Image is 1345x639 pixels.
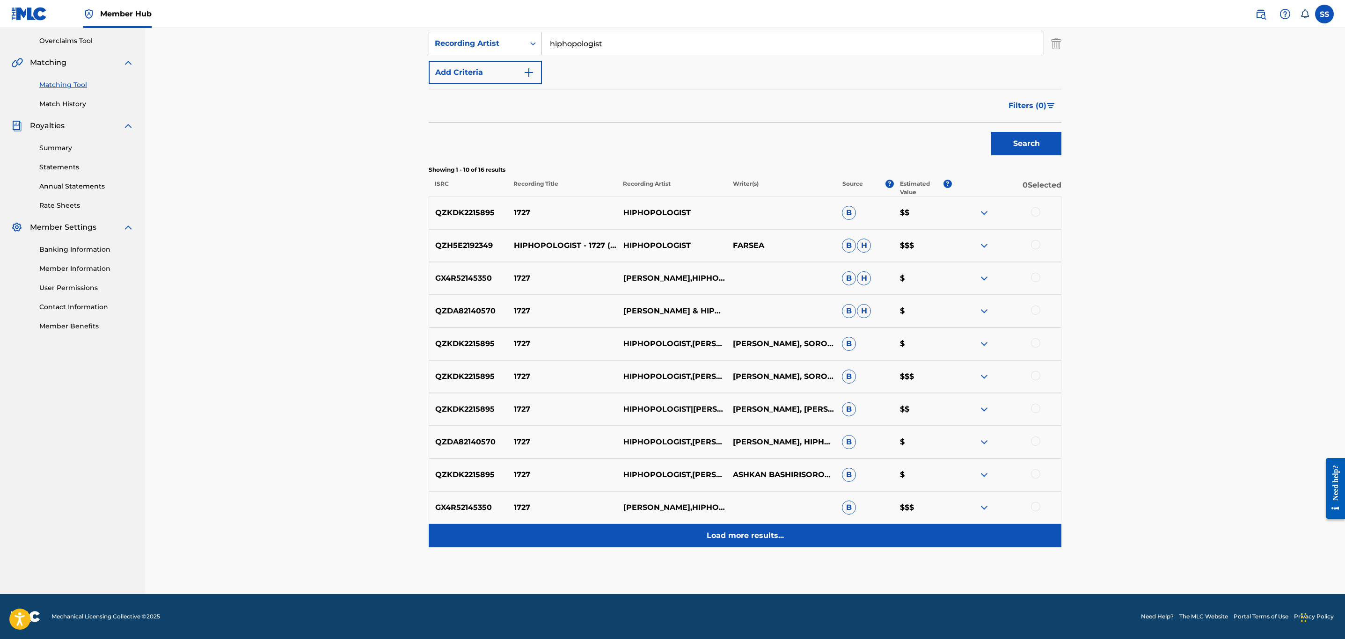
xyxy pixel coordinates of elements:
[1179,612,1228,621] a: The MLC Website
[508,240,617,251] p: HIPHOPOLOGIST - 1727 (REMIX)
[857,304,871,318] span: H
[979,338,990,349] img: expand
[842,271,856,285] span: B
[435,38,519,49] div: Recording Artist
[123,120,134,131] img: expand
[429,61,542,84] button: Add Criteria
[617,207,726,218] p: HIPHOPOLOGIST
[979,404,990,415] img: expand
[979,305,990,317] img: expand
[894,240,952,251] p: $$$
[1141,612,1174,621] a: Need Help?
[842,304,856,318] span: B
[39,245,134,254] a: Banking Information
[30,222,96,233] span: Member Settings
[617,180,726,196] p: Recording Artist
[726,180,836,196] p: Writer(s)
[842,435,856,449] span: B
[1255,8,1266,20] img: search
[617,273,726,284] p: [PERSON_NAME],HIPHOPOLOGIST
[11,222,22,233] img: Member Settings
[617,240,726,251] p: HIPHOPOLOGIST
[1251,5,1270,23] a: Public Search
[894,436,952,448] p: $
[429,436,508,448] p: QZDA82140570
[952,180,1061,196] p: 0 Selected
[429,166,1061,174] p: Showing 1 - 10 of 16 results
[523,67,534,78] img: 9d2ae6d4665cec9f34b9.svg
[83,8,95,20] img: Top Rightsholder
[726,469,836,480] p: ASHKAN BASHIRISOROUSH [PERSON_NAME]
[979,371,990,382] img: expand
[39,201,134,211] a: Rate Sheets
[39,264,134,274] a: Member Information
[1298,594,1345,639] div: Chat Widget
[1294,612,1334,621] a: Privacy Policy
[1315,5,1334,23] div: User Menu
[429,404,508,415] p: QZKDK2215895
[508,338,617,349] p: 1727
[1301,603,1307,632] div: Drag
[842,402,856,416] span: B
[51,612,160,621] span: Mechanical Licensing Collective © 2025
[429,180,507,196] p: ISRC
[508,502,617,513] p: 1727
[508,207,617,218] p: 1727
[726,338,836,349] p: [PERSON_NAME], SOROUSH [PERSON_NAME]
[508,404,617,415] p: 1727
[617,469,726,480] p: HIPHOPOLOGIST,[PERSON_NAME]
[429,371,508,382] p: QZKDK2215895
[11,57,23,68] img: Matching
[991,132,1061,155] button: Search
[943,180,952,188] span: ?
[39,321,134,331] a: Member Benefits
[726,436,836,448] p: [PERSON_NAME], HIPHOPOLOGIST
[39,143,134,153] a: Summary
[429,273,508,284] p: GX4R52145350
[429,338,508,349] p: QZKDK2215895
[39,36,134,46] a: Overclaims Tool
[1047,103,1055,109] img: filter
[726,404,836,415] p: [PERSON_NAME], [PERSON_NAME], HIPHOPOLOGIST, [PERSON_NAME]
[1300,9,1309,19] div: Notifications
[1279,8,1291,20] img: help
[617,338,726,349] p: HIPHOPOLOGIST,[PERSON_NAME]
[979,207,990,218] img: expand
[979,469,990,480] img: expand
[617,305,726,317] p: [PERSON_NAME] & HIPHOPOLOGIST
[842,468,856,482] span: B
[508,371,617,382] p: 1727
[885,180,894,188] span: ?
[894,371,952,382] p: $$$
[894,469,952,480] p: $
[707,530,784,541] p: Load more results...
[11,7,47,21] img: MLC Logo
[1051,32,1061,55] img: Delete Criterion
[617,502,726,513] p: [PERSON_NAME],HIPHOPOLOGIST
[1234,612,1288,621] a: Portal Terms of Use
[30,120,65,131] span: Royalties
[857,239,871,253] span: H
[429,305,508,317] p: QZDA82140570
[842,239,856,253] span: B
[894,502,952,513] p: $$$
[726,371,836,382] p: [PERSON_NAME], SOROUSH [PERSON_NAME]
[508,273,617,284] p: 1727
[39,302,134,312] a: Contact Information
[894,404,952,415] p: $$
[1003,94,1061,117] button: Filters (0)
[979,436,990,448] img: expand
[857,271,871,285] span: H
[979,502,990,513] img: expand
[1319,450,1345,526] iframe: Resource Center
[842,337,856,351] span: B
[1276,5,1294,23] div: Help
[30,57,66,68] span: Matching
[1009,100,1046,111] span: Filters ( 0 )
[39,162,134,172] a: Statements
[11,120,22,131] img: Royalties
[842,206,856,220] span: B
[894,207,952,218] p: $$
